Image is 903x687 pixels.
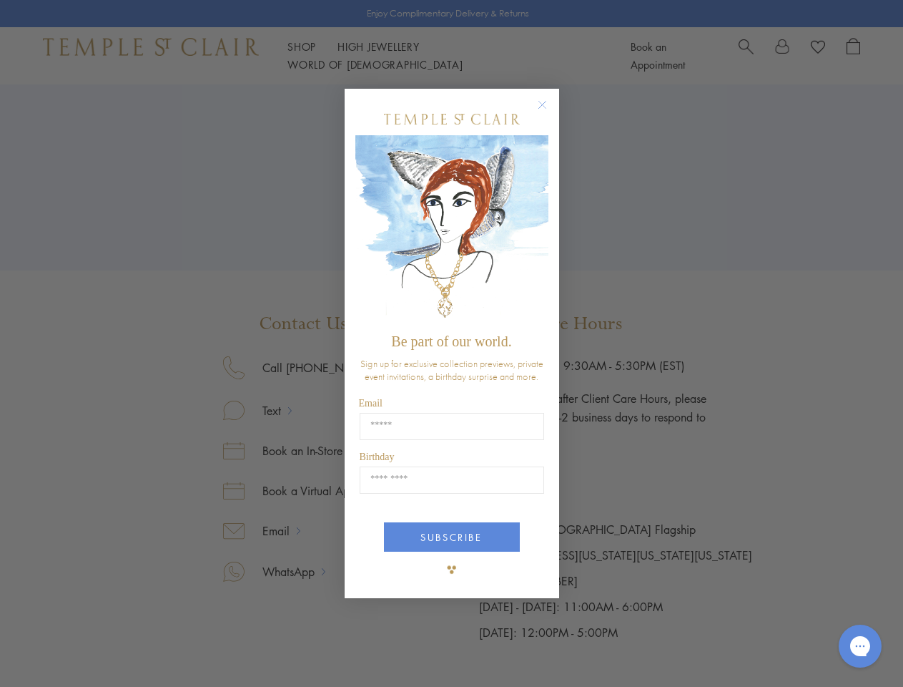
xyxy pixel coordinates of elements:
iframe: Gorgias live chat messenger [832,620,889,673]
span: Birthday [360,452,395,462]
span: Email [359,398,383,409]
button: Close dialog [541,103,558,121]
img: TSC [438,555,466,584]
input: Email [360,413,544,440]
button: SUBSCRIBE [384,522,520,552]
span: Sign up for exclusive collection previews, private event invitations, a birthday surprise and more. [360,357,543,383]
img: Temple St. Clair [384,114,520,125]
img: c4a9eb12-d91a-4d4a-8ee0-386386f4f338.jpeg [355,135,548,326]
span: Be part of our world. [391,333,511,349]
